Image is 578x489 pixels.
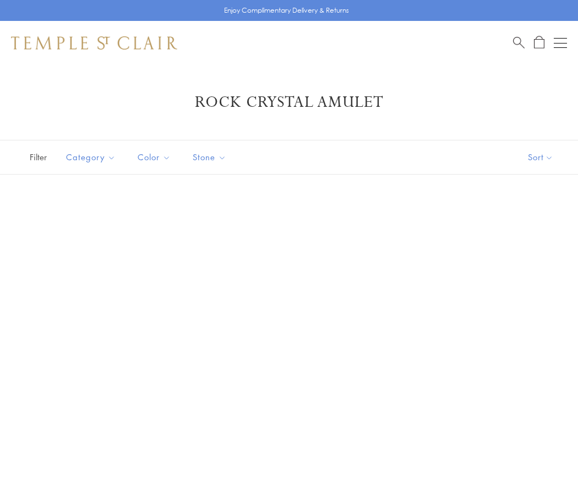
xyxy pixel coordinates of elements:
[11,36,177,50] img: Temple St. Clair
[58,145,124,170] button: Category
[534,36,544,50] a: Open Shopping Bag
[61,150,124,164] span: Category
[129,145,179,170] button: Color
[554,36,567,50] button: Open navigation
[184,145,235,170] button: Stone
[224,5,349,16] p: Enjoy Complimentary Delivery & Returns
[28,93,550,112] h1: Rock Crystal Amulet
[187,150,235,164] span: Stone
[132,150,179,164] span: Color
[503,140,578,174] button: Show sort by
[513,36,525,50] a: Search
